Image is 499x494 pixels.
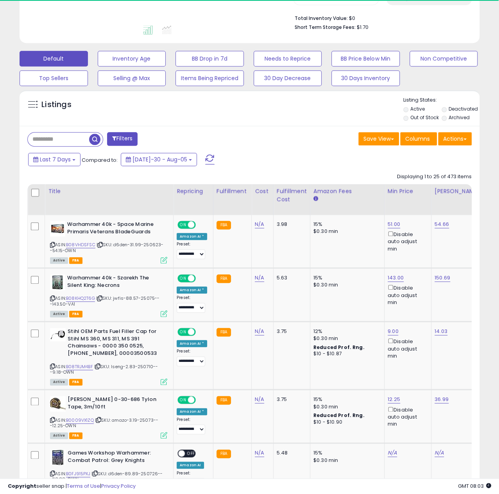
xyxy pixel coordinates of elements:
a: 12.25 [388,396,400,403]
div: $0.30 min [313,228,378,235]
div: Amazon AI * [177,286,207,294]
button: 30 Days Inventory [331,70,400,86]
div: 5.48 [277,449,304,456]
b: Games Workshop Warhammer: Combat Patrol: Grey Knights [68,449,163,466]
b: Reduced Prof. Rng. [313,344,365,351]
div: Fulfillment Cost [277,187,307,204]
span: FBA [69,432,82,439]
div: Amazon AI * [177,408,207,415]
button: Needs to Reprice [254,51,322,66]
div: Preset: [177,417,207,435]
div: $0.30 min [313,281,378,288]
span: Columns [405,135,430,143]
label: Active [410,106,424,112]
span: OFF [195,329,207,335]
button: Default [20,51,88,66]
span: 2025-08-13 08:03 GMT [458,482,491,490]
div: $10 - $10.87 [313,351,378,357]
a: B08VHDSFSC [66,242,95,248]
img: 51znE8MQIDL._SL40_.jpg [50,449,66,465]
div: 15% [313,449,378,456]
button: Filters [107,132,138,146]
div: [PERSON_NAME] [435,187,481,195]
div: $0.30 min [313,457,378,464]
div: 3.75 [277,328,304,335]
button: Non Competitive [410,51,478,66]
div: Cost [255,187,270,195]
a: N/A [388,449,397,457]
button: Save View [358,132,399,145]
div: Amazon AI * [177,233,207,240]
a: N/A [255,220,264,228]
label: Deactivated [449,106,478,112]
div: 15% [313,221,378,228]
span: FBA [69,379,82,385]
a: N/A [255,449,264,457]
div: ASIN: [50,221,167,263]
span: | SKU: amazo-3.19-25073---12.25-OWN [50,417,158,429]
div: 15% [313,396,378,403]
div: Preset: [177,295,207,313]
a: N/A [255,274,264,282]
a: B08TRJM4BF [66,363,93,370]
div: Preset: [177,471,207,488]
small: FBA [216,396,231,405]
strong: Copyright [8,482,36,490]
a: 51.00 [388,220,400,228]
small: FBA [216,221,231,229]
div: ASIN: [50,449,167,491]
span: All listings currently available for purchase on Amazon [50,311,68,317]
span: FBA [69,311,82,317]
button: Items Being Repriced [175,70,244,86]
a: Terms of Use [67,482,100,490]
div: Disable auto adjust min [388,283,425,306]
a: 14.03 [435,328,447,335]
span: | SKU: lseng-2.83-250710---9.18-OWN [50,363,158,375]
b: Stihl OEM Parts Fuel Filler Cap for Stihl MS 360, MS 311, MS 391 Chainsaws - 0000 350 0525, [PHON... [68,328,163,359]
div: ASIN: [50,328,167,384]
a: 9.00 [388,328,399,335]
span: Last 7 Days [40,156,71,163]
a: 36.99 [435,396,449,403]
div: Disable auto adjust min [388,337,425,360]
div: Displaying 1 to 25 of 473 items [397,173,472,181]
a: N/A [435,449,444,457]
button: BB Drop in 7d [175,51,244,66]
button: 30 Day Decrease [254,70,322,86]
div: Amazon Fees [313,187,381,195]
button: Inventory Age [98,51,166,66]
span: | SKU: d6den-31.99-250623--54.15-OWN [50,242,163,253]
div: Amazon AI [177,462,204,469]
a: B0009VX1ZQ [66,417,94,424]
button: Actions [438,132,472,145]
a: B08KHQ2T6G [66,295,95,302]
div: ASIN: [50,274,167,316]
div: 5.63 [277,274,304,281]
span: ON [178,397,188,403]
a: N/A [255,328,264,335]
div: Disable auto adjust min [388,405,425,428]
div: 3.98 [277,221,304,228]
span: All listings currently available for purchase on Amazon [50,379,68,385]
b: Short Term Storage Fees: [295,24,356,30]
span: All listings currently available for purchase on Amazon [50,257,68,264]
img: 51Ogv7-tahL._SL40_.jpg [50,221,65,236]
li: $0 [295,13,466,22]
span: $1.70 [357,23,368,31]
b: [PERSON_NAME] 0-30-686 Tylon Tape, 3m/10ft [68,396,163,412]
div: Preset: [177,242,207,259]
div: Preset: [177,349,207,366]
span: ON [178,222,188,228]
p: Listing States: [403,97,479,104]
button: Selling @ Max [98,70,166,86]
a: B0FJ915PXJ [66,471,90,477]
label: Archived [449,114,470,121]
div: $10 - $10.90 [313,419,378,426]
button: Columns [400,132,437,145]
img: 51ebZJRjRML._SL40_.jpg [50,274,65,290]
span: [DATE]-30 - Aug-05 [132,156,187,163]
img: 41XJ6RfS-mL._SL40_.jpg [50,396,66,412]
small: Amazon Fees. [313,195,318,202]
a: N/A [255,396,264,403]
button: [DATE]-30 - Aug-05 [121,153,197,166]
